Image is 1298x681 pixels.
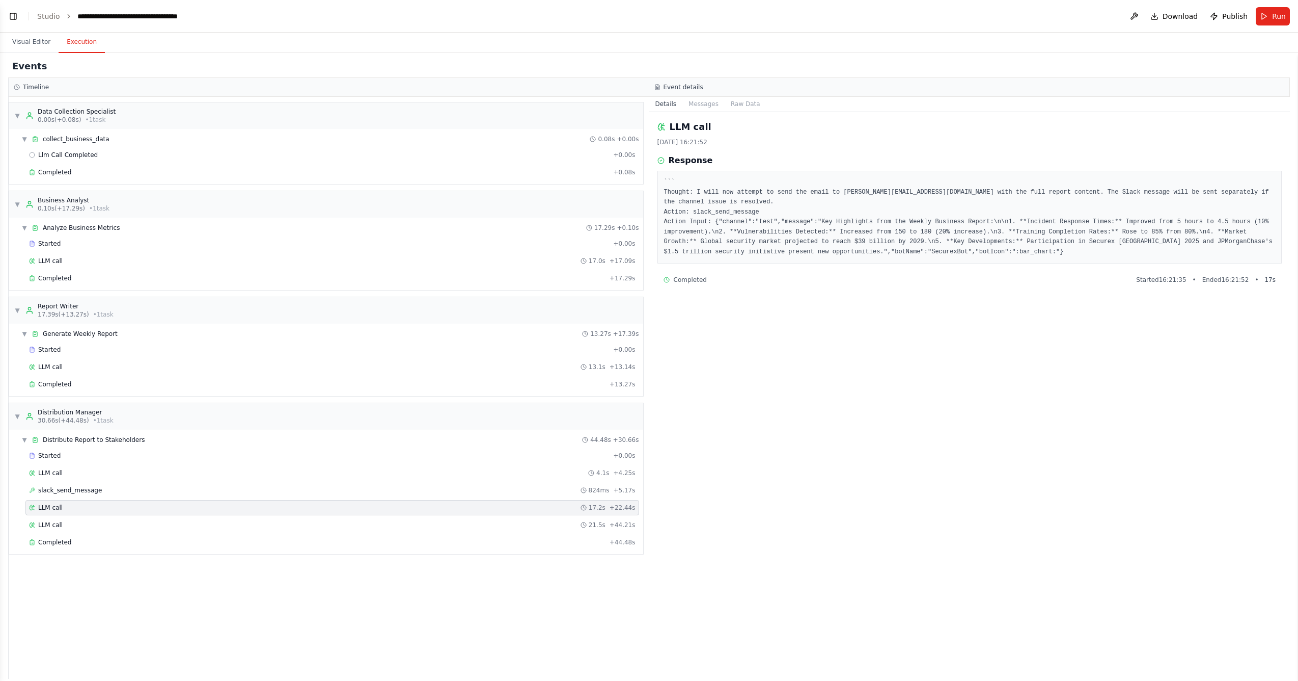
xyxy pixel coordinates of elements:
span: • [1193,276,1196,284]
span: • 1 task [85,116,105,124]
span: 0.08s [598,135,615,143]
span: Download [1163,11,1198,21]
div: Report Writer [38,302,114,310]
h3: Timeline [23,83,49,91]
button: Show left sidebar [6,9,20,23]
button: Messages [682,97,725,111]
span: + 0.10s [617,224,639,232]
span: + 17.09s [610,257,636,265]
span: + 30.66s [613,436,639,444]
span: + 5.17s [613,486,635,494]
span: LLM call [38,363,63,371]
h2: Events [12,59,47,73]
span: 4.1s [596,469,609,477]
span: Generate Weekly Report [43,330,118,338]
span: Llm Call Completed [38,151,98,159]
button: Raw Data [725,97,766,111]
h3: Response [669,154,713,167]
h2: LLM call [670,120,711,134]
span: + 0.00s [613,240,635,248]
span: ▼ [14,112,20,120]
span: 17.39s (+13.27s) [38,310,89,319]
span: Started [38,346,61,354]
span: ▼ [14,412,20,421]
span: Publish [1222,11,1248,21]
span: 21.5s [589,521,605,529]
nav: breadcrumb [37,11,178,21]
span: Started 16:21:35 [1136,276,1186,284]
span: • 1 task [89,204,109,213]
button: Details [649,97,683,111]
span: + 44.48s [610,538,636,546]
span: + 0.00s [613,452,635,460]
span: 13.1s [589,363,605,371]
span: ▼ [21,135,27,143]
span: 44.48s [590,436,611,444]
pre: ``` Thought: I will now attempt to send the email to [PERSON_NAME][EMAIL_ADDRESS][DOMAIN_NAME] wi... [664,177,1276,257]
span: • 1 task [93,416,114,425]
span: Run [1272,11,1286,21]
span: Completed [38,168,71,176]
div: Business Analyst [38,196,109,204]
span: LLM call [38,521,63,529]
button: Run [1256,7,1290,25]
span: ▼ [14,306,20,315]
a: Studio [37,12,60,20]
span: + 0.00s [617,135,639,143]
span: 13.27s [590,330,611,338]
span: + 13.14s [610,363,636,371]
span: Completed [674,276,707,284]
span: 17 s [1264,276,1276,284]
span: ▼ [21,330,27,338]
span: + 44.21s [610,521,636,529]
span: Distribute Report to Stakeholders [43,436,145,444]
button: Publish [1206,7,1252,25]
span: 17.2s [589,504,605,512]
span: 0.10s (+17.29s) [38,204,85,213]
span: + 4.25s [613,469,635,477]
span: Started [38,452,61,460]
span: 30.66s (+44.48s) [38,416,89,425]
span: slack_send_message [38,486,102,494]
span: + 0.00s [613,151,635,159]
span: 17.0s [589,257,605,265]
span: collect_business_data [43,135,109,143]
button: Visual Editor [4,32,59,53]
span: ▼ [21,224,27,232]
span: Started [38,240,61,248]
span: 17.29s [594,224,615,232]
span: LLM call [38,469,63,477]
span: ▼ [21,436,27,444]
span: LLM call [38,257,63,265]
div: Distribution Manager [38,408,114,416]
span: Ended 16:21:52 [1202,276,1249,284]
span: ▼ [14,200,20,208]
h3: Event details [664,83,703,91]
span: + 17.39s [613,330,639,338]
div: [DATE] 16:21:52 [657,138,1282,146]
span: + 22.44s [610,504,636,512]
span: Completed [38,380,71,388]
span: + 13.27s [610,380,636,388]
span: Completed [38,274,71,282]
span: + 17.29s [610,274,636,282]
span: + 0.00s [613,346,635,354]
button: Download [1146,7,1202,25]
div: Data Collection Specialist [38,108,116,116]
span: Completed [38,538,71,546]
button: Execution [59,32,105,53]
span: + 0.08s [613,168,635,176]
span: Analyze Business Metrics [43,224,120,232]
span: • 1 task [93,310,114,319]
span: LLM call [38,504,63,512]
span: 824ms [589,486,610,494]
span: 0.00s (+0.08s) [38,116,81,124]
span: • [1255,276,1258,284]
